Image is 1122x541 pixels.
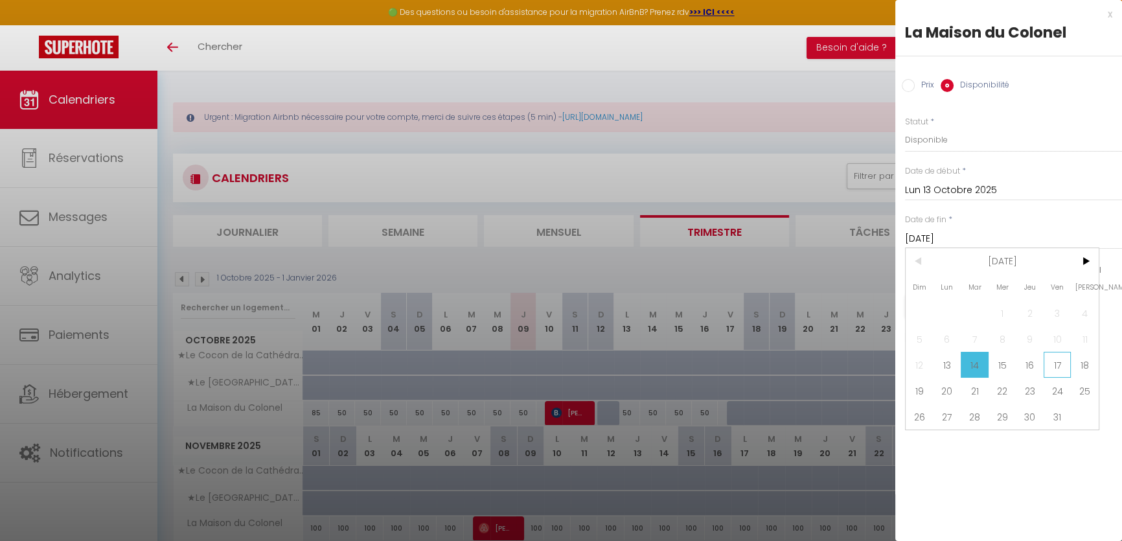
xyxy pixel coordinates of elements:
[961,352,989,378] span: 14
[906,404,933,430] span: 26
[1071,274,1099,300] span: [PERSON_NAME]
[906,352,933,378] span: 12
[905,116,928,128] label: Statut
[1071,378,1099,404] span: 25
[933,352,961,378] span: 13
[1071,326,1099,352] span: 11
[895,6,1112,22] div: x
[1044,352,1071,378] span: 17
[961,404,989,430] span: 28
[905,214,946,226] label: Date de fin
[989,274,1016,300] span: Mer
[933,248,1071,274] span: [DATE]
[933,378,961,404] span: 20
[989,404,1016,430] span: 29
[1016,378,1044,404] span: 23
[1071,300,1099,326] span: 4
[989,352,1016,378] span: 15
[915,79,934,93] label: Prix
[933,404,961,430] span: 27
[905,165,960,178] label: Date de début
[905,22,1112,43] div: La Maison du Colonel
[906,274,933,300] span: Dim
[1071,248,1099,274] span: >
[933,274,961,300] span: Lun
[1071,352,1099,378] span: 18
[906,378,933,404] span: 19
[1044,326,1071,352] span: 10
[906,326,933,352] span: 5
[961,378,989,404] span: 21
[989,378,1016,404] span: 22
[1016,326,1044,352] span: 9
[906,248,933,274] span: <
[961,274,989,300] span: Mar
[1016,300,1044,326] span: 2
[954,79,1009,93] label: Disponibilité
[1044,404,1071,430] span: 31
[1044,300,1071,326] span: 3
[1044,378,1071,404] span: 24
[1016,352,1044,378] span: 16
[961,326,989,352] span: 7
[989,300,1016,326] span: 1
[1016,274,1044,300] span: Jeu
[1016,404,1044,430] span: 30
[933,326,961,352] span: 6
[1044,274,1071,300] span: Ven
[989,326,1016,352] span: 8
